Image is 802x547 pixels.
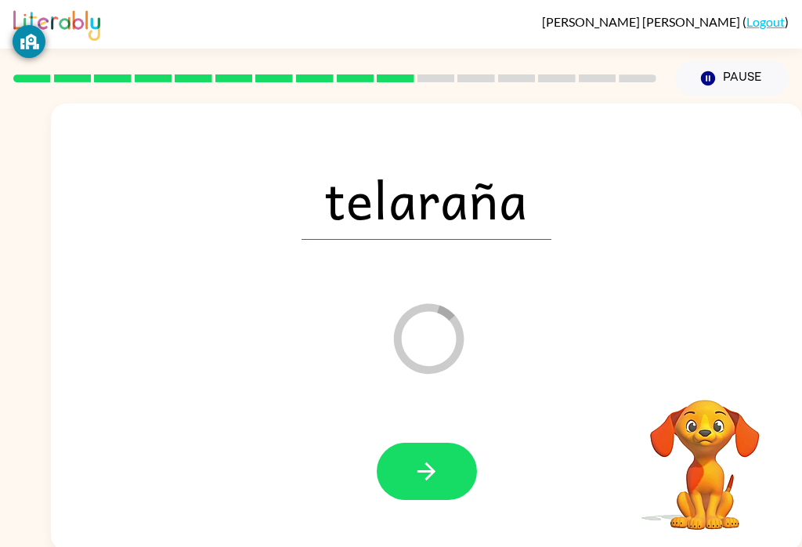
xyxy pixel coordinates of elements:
span: telaraña [302,158,551,240]
img: Literably [13,6,100,41]
a: Logout [746,14,785,29]
video: Your browser must support playing .mp4 files to use Literably. Please try using another browser. [627,375,783,532]
div: ( ) [542,14,789,29]
button: Pause [675,60,789,96]
span: [PERSON_NAME] [PERSON_NAME] [542,14,742,29]
button: GoGuardian Privacy Information [13,25,45,58]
